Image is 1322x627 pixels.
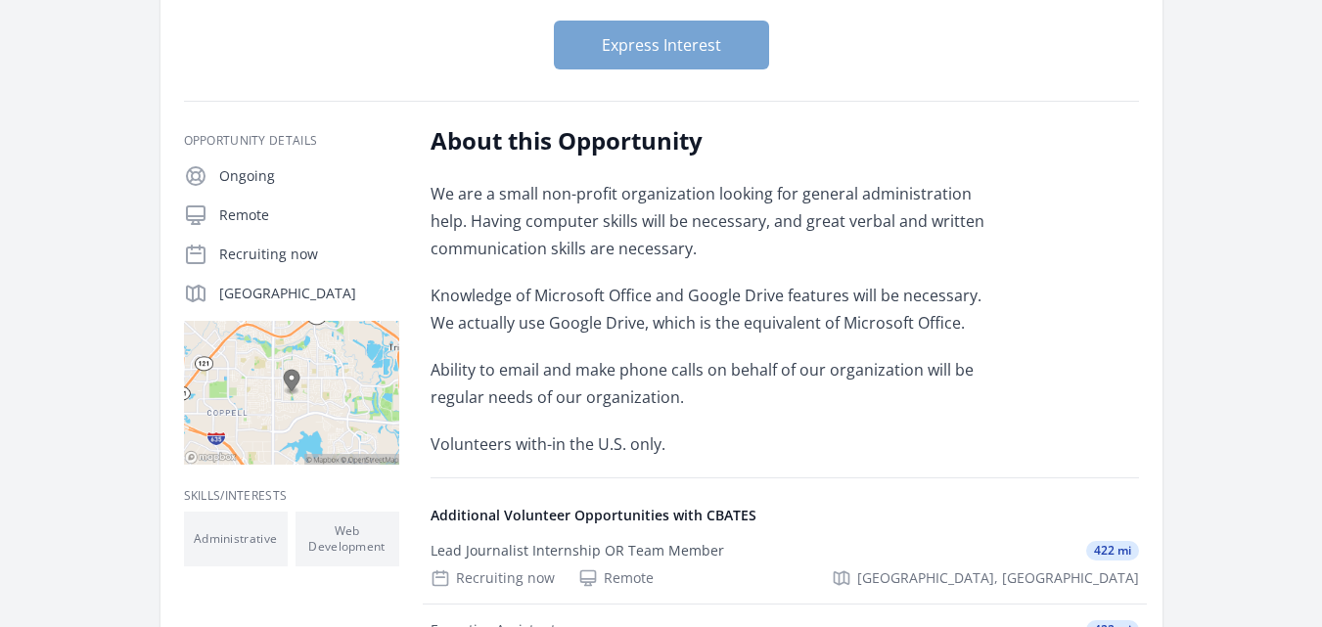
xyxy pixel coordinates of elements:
h3: Skills/Interests [184,488,399,504]
h4: Additional Volunteer Opportunities with CBATES [431,506,1139,525]
p: [GEOGRAPHIC_DATA] [219,284,399,303]
span: [GEOGRAPHIC_DATA], [GEOGRAPHIC_DATA] [857,568,1139,588]
p: Volunteers with-in the U.S. only. [431,430,1003,458]
span: 422 mi [1086,541,1139,560]
p: Knowledge of Microsoft Office and Google Drive features will be necessary. We actually use Google... [431,282,1003,336]
h2: About this Opportunity [431,125,1003,157]
p: We are a small non-profit organization looking for general administration help. Having computer s... [431,180,1003,262]
div: Recruiting now [431,568,555,588]
p: Recruiting now [219,245,399,264]
li: Web Development [296,512,399,566]
p: Ongoing [219,166,399,186]
div: Lead Journalist Internship OR Team Member [431,541,724,560]
p: Ability to email and make phone calls on behalf of our organization will be regular needs of our ... [431,356,1003,411]
div: Remote [578,568,654,588]
li: Administrative [184,512,288,566]
img: Map [184,321,399,465]
a: Lead Journalist Internship OR Team Member 422 mi Recruiting now Remote [GEOGRAPHIC_DATA], [GEOGRA... [423,525,1147,604]
h3: Opportunity Details [184,133,399,149]
button: Express Interest [554,21,769,69]
p: Remote [219,205,399,225]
